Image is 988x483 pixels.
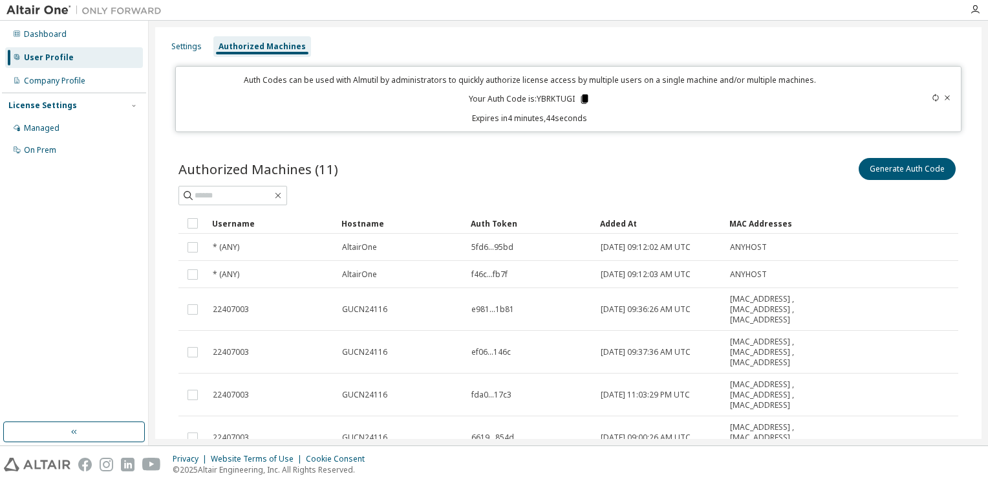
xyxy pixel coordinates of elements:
[730,379,815,410] span: [MAC_ADDRESS] , [MAC_ADDRESS] , [MAC_ADDRESS]
[8,100,77,111] div: License Settings
[601,347,691,357] span: [DATE] 09:37:36 AM UTC
[730,242,767,253] span: ANYHOST
[600,213,719,234] div: Added At
[471,269,508,280] span: f46c...fb7f
[471,242,513,253] span: 5fd6...95bd
[4,458,70,471] img: altair_logo.svg
[342,390,387,400] span: GUCN24116
[342,432,387,443] span: GUCN24116
[24,76,85,86] div: Company Profile
[729,213,816,234] div: MAC Addresses
[121,458,134,471] img: linkedin.svg
[342,347,387,357] span: GUCN24116
[213,269,239,280] span: * (ANY)
[213,432,249,443] span: 22407003
[469,93,590,105] p: Your Auth Code is: YBRKTUGI
[601,390,690,400] span: [DATE] 11:03:29 PM UTC
[24,145,56,155] div: On Prem
[142,458,161,471] img: youtube.svg
[601,432,691,443] span: [DATE] 09:00:26 AM UTC
[213,242,239,253] span: * (ANY)
[730,422,815,453] span: [MAC_ADDRESS] , [MAC_ADDRESS] , [MAC_ADDRESS]
[342,304,387,315] span: GUCN24116
[184,113,876,124] p: Expires in 4 minutes, 44 seconds
[178,160,338,178] span: Authorized Machines (11)
[342,269,377,280] span: AltairOne
[859,158,956,180] button: Generate Auth Code
[213,347,249,357] span: 22407003
[601,242,691,253] span: [DATE] 09:12:02 AM UTC
[471,304,514,315] span: e981...1b81
[173,464,372,475] p: © 2025 Altair Engineering, Inc. All Rights Reserved.
[471,213,590,234] div: Auth Token
[471,347,511,357] span: ef06...146c
[601,304,691,315] span: [DATE] 09:36:26 AM UTC
[219,41,306,52] div: Authorized Machines
[471,390,511,400] span: fda0...17c3
[100,458,113,471] img: instagram.svg
[342,242,377,253] span: AltairOne
[213,390,249,400] span: 22407003
[730,269,767,280] span: ANYHOST
[211,454,306,464] div: Website Terms of Use
[78,458,92,471] img: facebook.svg
[212,213,331,234] div: Username
[173,454,211,464] div: Privacy
[184,74,876,85] p: Auth Codes can be used with Almutil by administrators to quickly authorize license access by mult...
[306,454,372,464] div: Cookie Consent
[213,304,249,315] span: 22407003
[730,294,815,325] span: [MAC_ADDRESS] , [MAC_ADDRESS] , [MAC_ADDRESS]
[171,41,202,52] div: Settings
[601,269,691,280] span: [DATE] 09:12:03 AM UTC
[730,337,815,368] span: [MAC_ADDRESS] , [MAC_ADDRESS] , [MAC_ADDRESS]
[24,123,59,133] div: Managed
[24,29,67,39] div: Dashboard
[341,213,460,234] div: Hostname
[24,52,74,63] div: User Profile
[6,4,168,17] img: Altair One
[471,432,514,443] span: 6619...854d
